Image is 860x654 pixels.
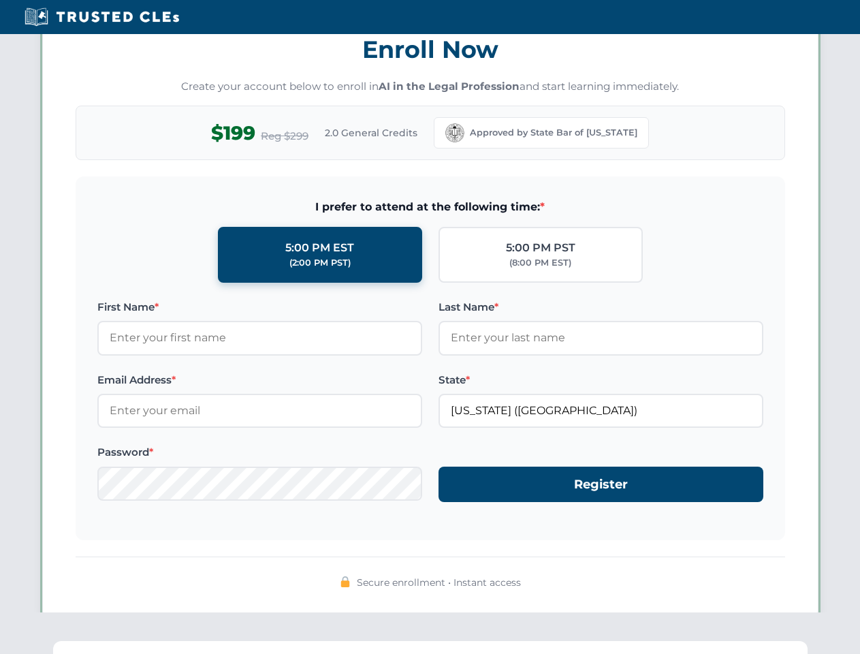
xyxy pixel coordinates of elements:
[439,467,763,503] button: Register
[439,394,763,428] input: California (CA)
[261,128,308,144] span: Reg $299
[76,79,785,95] p: Create your account below to enroll in and start learning immediately.
[439,321,763,355] input: Enter your last name
[289,256,351,270] div: (2:00 PM PST)
[97,444,422,461] label: Password
[76,28,785,71] h3: Enroll Now
[340,576,351,587] img: 🔒
[325,125,417,140] span: 2.0 General Credits
[357,575,521,590] span: Secure enrollment • Instant access
[97,321,422,355] input: Enter your first name
[285,239,354,257] div: 5:00 PM EST
[506,239,575,257] div: 5:00 PM PST
[97,299,422,315] label: First Name
[445,123,464,142] img: California Bar
[20,7,183,27] img: Trusted CLEs
[509,256,571,270] div: (8:00 PM EST)
[211,118,255,149] span: $199
[97,394,422,428] input: Enter your email
[97,198,763,216] span: I prefer to attend at the following time:
[439,372,763,388] label: State
[97,372,422,388] label: Email Address
[379,80,520,93] strong: AI in the Legal Profession
[439,299,763,315] label: Last Name
[470,126,637,140] span: Approved by State Bar of [US_STATE]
